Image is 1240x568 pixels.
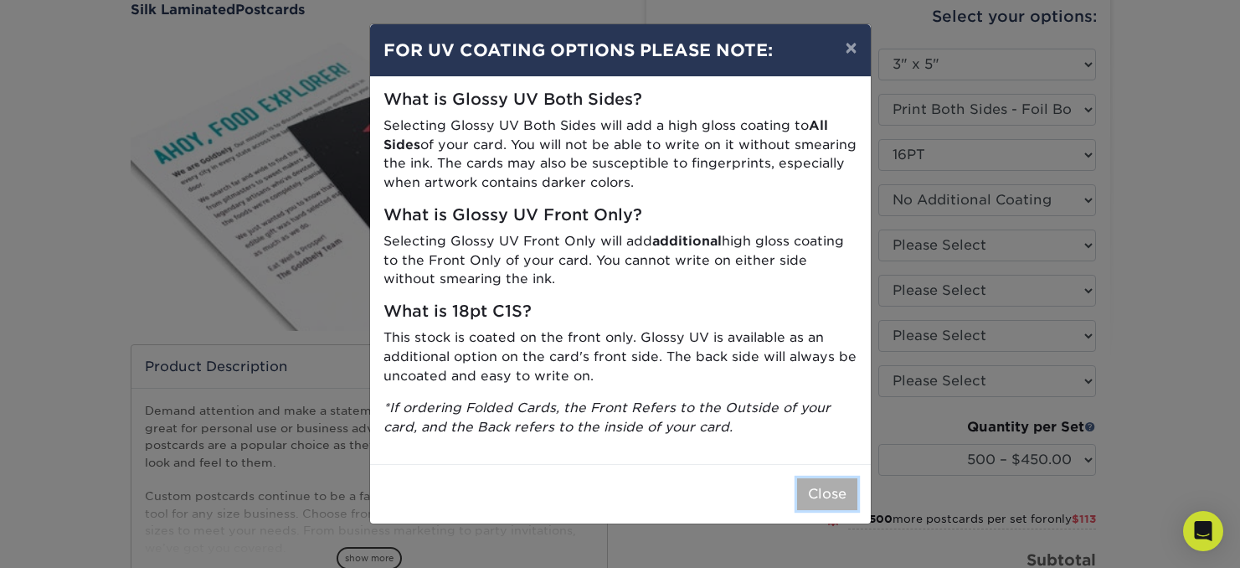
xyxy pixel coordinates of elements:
strong: All Sides [383,117,828,152]
h5: What is 18pt C1S? [383,302,857,322]
h4: FOR UV COATING OPTIONS PLEASE NOTE: [383,38,857,63]
i: *If ordering Folded Cards, the Front Refers to the Outside of your card, and the Back refers to t... [383,400,831,435]
p: Selecting Glossy UV Both Sides will add a high gloss coating to of your card. You will not be abl... [383,116,857,193]
h5: What is Glossy UV Front Only? [383,206,857,225]
div: Open Intercom Messenger [1183,511,1223,551]
p: This stock is coated on the front only. Glossy UV is available as an additional option on the car... [383,328,857,385]
h5: What is Glossy UV Both Sides? [383,90,857,110]
strong: additional [652,233,722,249]
p: Selecting Glossy UV Front Only will add high gloss coating to the Front Only of your card. You ca... [383,232,857,289]
button: × [831,24,870,71]
button: Close [797,478,857,510]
